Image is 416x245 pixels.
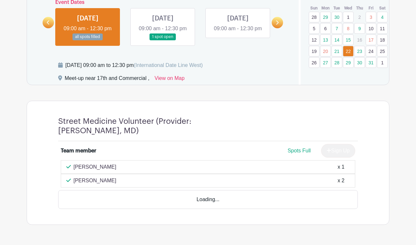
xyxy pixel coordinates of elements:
[309,46,319,57] a: 19
[331,5,343,11] th: Tue
[377,46,388,57] a: 25
[320,5,331,11] th: Mon
[377,5,388,11] th: Sat
[343,46,354,57] a: 22
[366,46,376,57] a: 24
[309,57,319,68] a: 26
[366,57,376,68] a: 31
[343,57,354,68] a: 29
[331,23,342,34] a: 7
[377,57,388,68] a: 1
[309,34,319,45] a: 12
[366,34,376,45] a: 17
[331,12,342,22] a: 30
[377,34,388,45] a: 18
[354,23,365,34] a: 9
[343,34,354,45] a: 15
[308,5,320,11] th: Sun
[343,5,354,11] th: Wed
[58,117,237,135] h4: Street Medicine Volunteer (Provider: [PERSON_NAME], MD)
[343,12,354,22] a: 1
[343,23,354,34] a: 8
[354,35,365,45] p: 16
[354,57,365,68] a: 30
[377,23,388,34] a: 11
[134,62,202,68] span: (International Date Line West)
[155,74,185,85] a: View on Map
[73,163,116,171] p: [PERSON_NAME]
[354,46,365,57] a: 23
[320,57,331,68] a: 27
[377,12,388,22] a: 4
[65,61,203,69] div: [DATE] 09:00 am to 12:30 pm
[309,23,319,34] a: 5
[331,34,342,45] a: 14
[331,46,342,57] a: 21
[320,34,331,45] a: 13
[320,12,331,22] a: 29
[320,23,331,34] a: 6
[354,12,365,22] p: 2
[288,148,311,153] span: Spots Full
[65,74,149,85] div: Meet-up near 17th and Commercial ,
[320,46,331,57] a: 20
[366,23,376,34] a: 10
[354,5,365,11] th: Thu
[338,163,344,171] div: x 1
[61,147,96,155] div: Team member
[309,12,319,22] a: 28
[331,57,342,68] a: 28
[73,177,116,185] p: [PERSON_NAME]
[366,12,376,22] a: 3
[338,177,344,185] div: x 2
[58,190,358,209] div: Loading...
[365,5,377,11] th: Fri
